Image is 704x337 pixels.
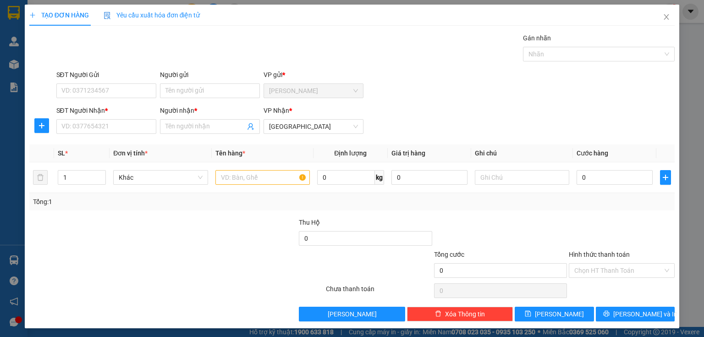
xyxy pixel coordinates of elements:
div: Chưa thanh toán [325,284,433,300]
span: kg [375,170,384,185]
span: Yêu cầu xuất hóa đơn điện tử [104,11,200,19]
img: icon [104,12,111,19]
span: [PERSON_NAME] và In [613,309,677,319]
div: VP gửi [264,70,363,80]
button: plus [660,170,671,185]
th: Ghi chú [471,144,573,162]
button: [PERSON_NAME] [299,307,405,321]
span: Thu Hộ [299,219,320,226]
div: SĐT Người Nhận [56,105,156,116]
span: [PERSON_NAME] [535,309,584,319]
button: save[PERSON_NAME] [515,307,594,321]
span: user-add [247,123,254,130]
span: plus [35,122,49,129]
button: delete [33,170,48,185]
div: SĐT Người Gửi [56,70,156,80]
span: Phan Rang [269,84,358,98]
div: Người gửi [160,70,260,80]
span: Tên hàng [215,149,245,157]
input: 0 [391,170,467,185]
span: plus [660,174,671,181]
span: Khác [119,171,202,184]
button: printer[PERSON_NAME] và In [596,307,675,321]
button: Close [654,5,679,30]
span: VP Nhận [264,107,289,114]
span: SL [58,149,65,157]
span: close [663,13,670,21]
span: [PERSON_NAME] [328,309,377,319]
span: Đơn vị tính [113,149,148,157]
span: plus [29,12,36,18]
span: Xóa Thông tin [445,309,485,319]
span: printer [603,310,610,318]
div: Người nhận [160,105,260,116]
button: plus [34,118,49,133]
button: deleteXóa Thông tin [407,307,513,321]
span: TẠO ĐƠN HÀNG [29,11,89,19]
span: save [525,310,531,318]
span: delete [435,310,441,318]
label: Hình thức thanh toán [569,251,630,258]
input: Ghi Chú [475,170,569,185]
span: Tổng cước [434,251,464,258]
span: Định lượng [334,149,367,157]
label: Gán nhãn [523,34,551,42]
span: Sài Gòn [269,120,358,133]
span: Giá trị hàng [391,149,425,157]
input: VD: Bàn, Ghế [215,170,310,185]
span: Cước hàng [577,149,608,157]
div: Tổng: 1 [33,197,272,207]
